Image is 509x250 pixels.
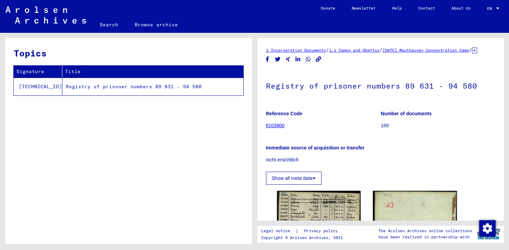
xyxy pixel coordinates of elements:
img: yv_logo.png [476,225,501,242]
b: Number of documents [381,111,432,116]
a: Search [92,16,126,33]
span: / [379,47,383,53]
th: Title [62,66,243,78]
p: have been realized in partnership with [378,234,472,240]
h3: Topics [14,47,243,60]
a: 8103800 [266,123,285,128]
img: Arolsen_neg.svg [5,6,86,24]
h1: Registry of prisoner numbers 89 631 - 94 580 [266,70,496,100]
p: nicht ersichtlich [266,156,496,163]
img: Change consent [479,220,496,237]
span: / [326,47,329,53]
span: / [469,47,472,53]
button: Share on Xing [284,55,292,64]
a: [DATE] Mauthausen Concentration Camp [383,48,469,53]
a: Legal notice [261,227,295,235]
button: Share on Facebook [264,55,271,64]
p: The Arolsen Archives online collections [378,228,472,234]
td: Registry of prisoner numbers 89 631 - 94 580 [62,78,243,95]
button: Share on WhatsApp [305,55,312,64]
b: Reference Code [266,111,303,116]
td: [TECHNICAL_ID] [14,78,62,95]
p: 169 [381,122,495,129]
span: EN [487,6,495,11]
a: Privacy policy [299,227,346,235]
button: Share on Twitter [274,55,281,64]
b: Immediate source of acquisition or transfer [266,145,365,150]
p: Copyright © Arolsen Archives, 2021 [261,235,346,241]
div: | [261,227,346,235]
a: 1 Incarceration Documents [266,48,326,53]
button: Share on LinkedIn [294,55,302,64]
button: Copy link [315,55,322,64]
a: Browse archive [126,16,186,33]
th: Signature [14,66,62,78]
a: 1.1 Camps and Ghettos [329,48,379,53]
button: Show all meta data [266,172,322,185]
